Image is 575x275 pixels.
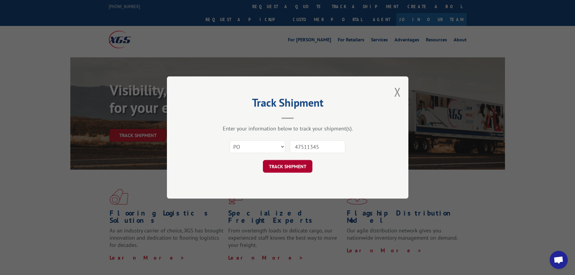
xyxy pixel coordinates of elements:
button: Close modal [394,84,401,100]
div: Enter your information below to track your shipment(s). [197,125,378,132]
input: Number(s) [290,140,345,153]
div: Open chat [550,251,568,269]
button: TRACK SHIPMENT [263,160,312,173]
h2: Track Shipment [197,98,378,110]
